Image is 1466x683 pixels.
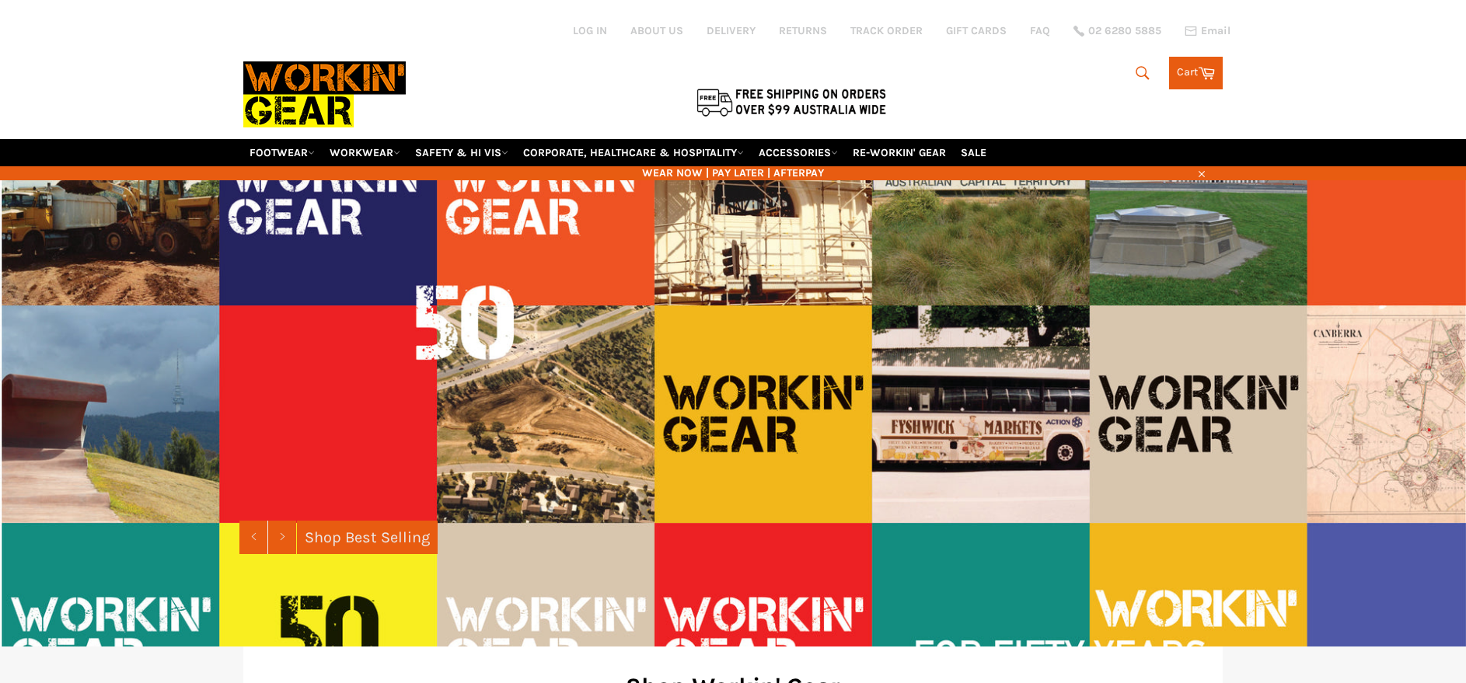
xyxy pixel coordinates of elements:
[409,139,515,166] a: SAFETY & HI VIS
[846,139,952,166] a: RE-WORKIN' GEAR
[955,139,993,166] a: SALE
[517,139,750,166] a: CORPORATE, HEALTHCARE & HOSPITALITY
[946,23,1007,38] a: GIFT CARDS
[1169,57,1223,89] a: Cart
[243,166,1223,180] span: WEAR NOW | PAY LATER | AFTERPAY
[707,23,756,38] a: DELIVERY
[323,139,407,166] a: WORKWEAR
[1185,25,1230,37] a: Email
[297,521,438,554] a: Shop Best Selling
[573,24,607,37] a: Log in
[1030,23,1050,38] a: FAQ
[243,139,321,166] a: FOOTWEAR
[1088,26,1161,37] span: 02 6280 5885
[850,23,923,38] a: TRACK ORDER
[694,85,888,118] img: Flat $9.95 shipping Australia wide
[243,51,406,138] img: Workin Gear leaders in Workwear, Safety Boots, PPE, Uniforms. Australia's No.1 in Workwear
[1073,26,1161,37] a: 02 6280 5885
[779,23,827,38] a: RETURNS
[630,23,683,38] a: ABOUT US
[752,139,844,166] a: ACCESSORIES
[1201,26,1230,37] span: Email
